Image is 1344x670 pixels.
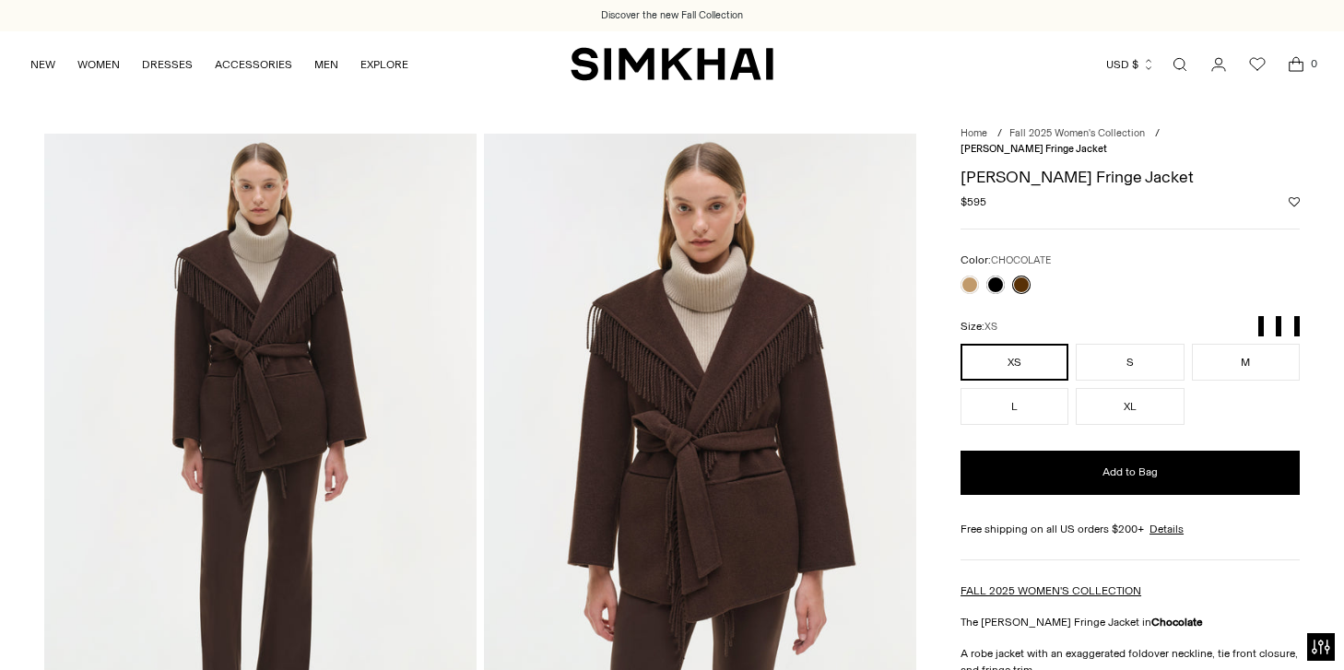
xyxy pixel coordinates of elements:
a: Open cart modal [1278,46,1315,83]
a: Home [961,127,987,139]
span: XS [984,321,997,333]
div: / [997,126,1002,142]
a: NEW [30,44,55,85]
button: XL [1076,388,1184,425]
span: CHOCOLATE [991,254,1051,266]
button: XS [961,344,1068,381]
span: 0 [1305,55,1322,72]
a: Wishlist [1239,46,1276,83]
button: Add to Wishlist [1289,196,1300,207]
div: / [1155,126,1160,142]
button: L [961,388,1068,425]
a: Go to the account page [1200,46,1237,83]
div: Free shipping on all US orders $200+ [961,521,1300,537]
button: M [1192,344,1300,381]
label: Color: [961,252,1051,269]
a: MEN [314,44,338,85]
label: Size: [961,318,997,335]
a: Details [1149,521,1184,537]
a: SIMKHAI [571,46,773,82]
strong: Chocolate [1151,616,1203,629]
span: [PERSON_NAME] Fringe Jacket [961,143,1107,155]
button: S [1076,344,1184,381]
a: DRESSES [142,44,193,85]
a: Discover the new Fall Collection [601,8,743,23]
p: The [PERSON_NAME] Fringe Jacket in [961,614,1300,630]
span: $595 [961,194,986,210]
a: FALL 2025 WOMEN'S COLLECTION [961,584,1141,597]
h1: [PERSON_NAME] Fringe Jacket [961,169,1300,185]
span: Add to Bag [1102,464,1158,480]
button: Add to Bag [961,451,1300,495]
a: Open search modal [1161,46,1198,83]
button: USD $ [1106,44,1155,85]
a: ACCESSORIES [215,44,292,85]
a: Fall 2025 Women's Collection [1009,127,1145,139]
nav: breadcrumbs [961,126,1300,157]
a: WOMEN [77,44,120,85]
a: EXPLORE [360,44,408,85]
